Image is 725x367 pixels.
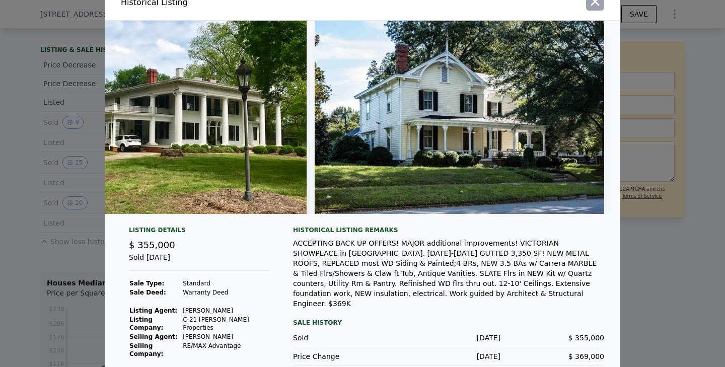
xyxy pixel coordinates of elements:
[182,341,269,358] td: RE/MAX Advantage
[182,332,269,341] td: [PERSON_NAME]
[129,289,166,296] strong: Sale Deed:
[129,307,177,314] strong: Listing Agent:
[129,280,164,287] strong: Sale Type:
[293,333,397,343] div: Sold
[293,226,604,234] div: Historical Listing remarks
[182,315,269,332] td: C-21 [PERSON_NAME] Properties
[129,226,269,238] div: Listing Details
[293,317,604,329] div: Sale History
[45,21,307,214] img: Property Img
[129,316,163,331] strong: Listing Company:
[129,333,178,340] strong: Selling Agent:
[182,288,269,297] td: Warranty Deed
[293,351,397,361] div: Price Change
[182,279,269,288] td: Standard
[397,333,500,343] div: [DATE]
[129,342,163,357] strong: Selling Company:
[315,21,605,214] img: Property Img
[129,240,175,250] span: $ 355,000
[568,352,604,360] span: $ 369,000
[129,252,269,271] div: Sold [DATE]
[568,334,604,342] span: $ 355,000
[397,351,500,361] div: [DATE]
[182,306,269,315] td: [PERSON_NAME]
[293,238,604,309] div: ACCEPTING BACK UP OFFERS! MAJOR additional improvements! VICTORIAN SHOWPLACE in [GEOGRAPHIC_DATA]...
